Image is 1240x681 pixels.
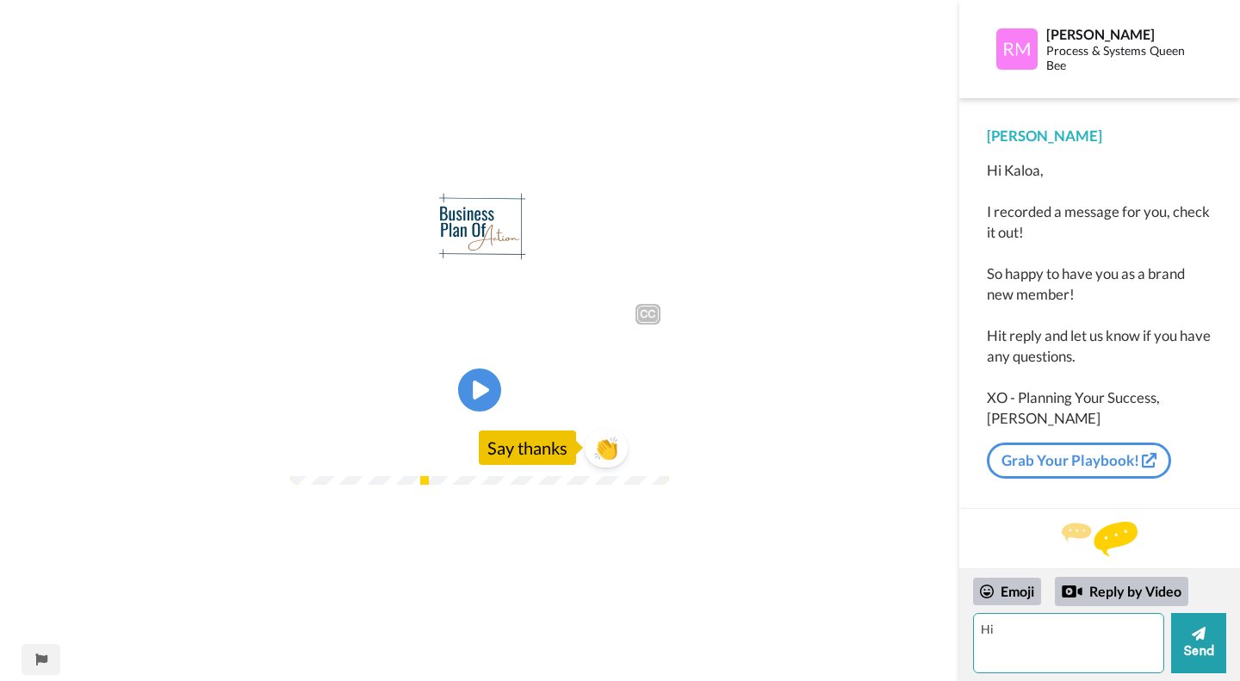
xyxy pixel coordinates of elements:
[987,443,1171,479] a: Grab Your Playbook!
[636,443,654,461] img: Full screen
[422,192,536,261] img: 26365353-a816-4213-9d3b-8f9cb3823973
[1171,613,1226,673] button: Send
[973,613,1164,673] textarea: Hi,
[345,442,375,462] span: 2:22
[987,126,1212,146] div: [PERSON_NAME]
[1062,581,1082,602] div: Reply by Video
[973,578,1041,605] div: Emoji
[479,430,576,465] div: Say thanks
[983,539,1217,566] div: Send [PERSON_NAME] a reply.
[1046,26,1193,42] div: [PERSON_NAME]
[996,28,1038,70] img: Profile Image
[585,434,628,461] span: 👏
[987,160,1212,429] div: Hi Kaloa, I recorded a message for you, check it out! So happy to have you as a brand new member!...
[302,442,332,462] span: 2:22
[637,306,659,323] div: CC
[336,442,342,462] span: /
[1062,522,1138,556] img: message.svg
[1055,577,1188,606] div: Reply by Video
[1046,44,1193,73] div: Process & Systems Queen Bee
[585,429,628,467] button: 👏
